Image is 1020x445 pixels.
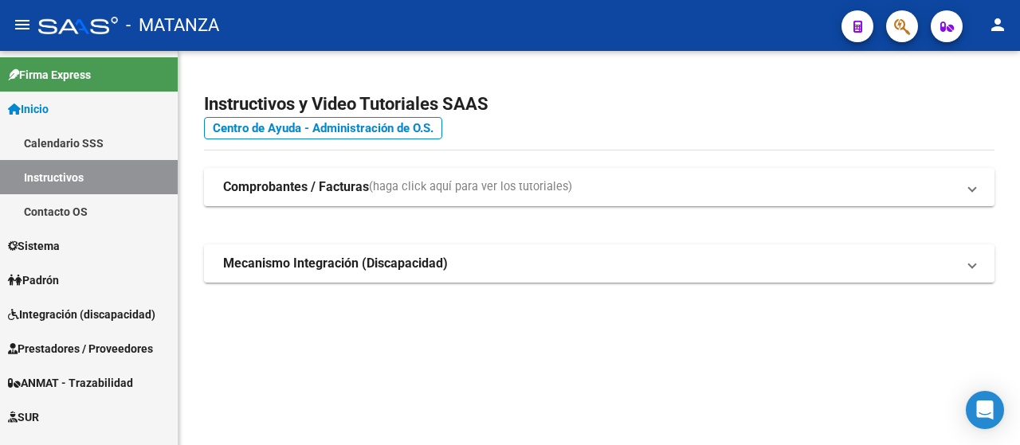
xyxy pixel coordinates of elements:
[204,168,994,206] mat-expansion-panel-header: Comprobantes / Facturas(haga click aquí para ver los tutoriales)
[988,15,1007,34] mat-icon: person
[8,340,153,357] span: Prestadores / Proveedores
[8,237,60,255] span: Sistema
[8,374,133,392] span: ANMAT - Trazabilidad
[8,271,59,289] span: Padrón
[204,117,442,139] a: Centro de Ayuda - Administración de O.S.
[966,391,1004,429] div: Open Intercom Messenger
[8,408,39,426] span: SUR
[369,178,572,196] span: (haga click aquí para ver los tutoriales)
[223,178,369,196] strong: Comprobantes / Facturas
[223,255,448,272] strong: Mecanismo Integración (Discapacidad)
[13,15,32,34] mat-icon: menu
[204,89,994,119] h2: Instructivos y Video Tutoriales SAAS
[8,66,91,84] span: Firma Express
[8,306,155,323] span: Integración (discapacidad)
[8,100,49,118] span: Inicio
[204,244,994,283] mat-expansion-panel-header: Mecanismo Integración (Discapacidad)
[126,8,219,43] span: - MATANZA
